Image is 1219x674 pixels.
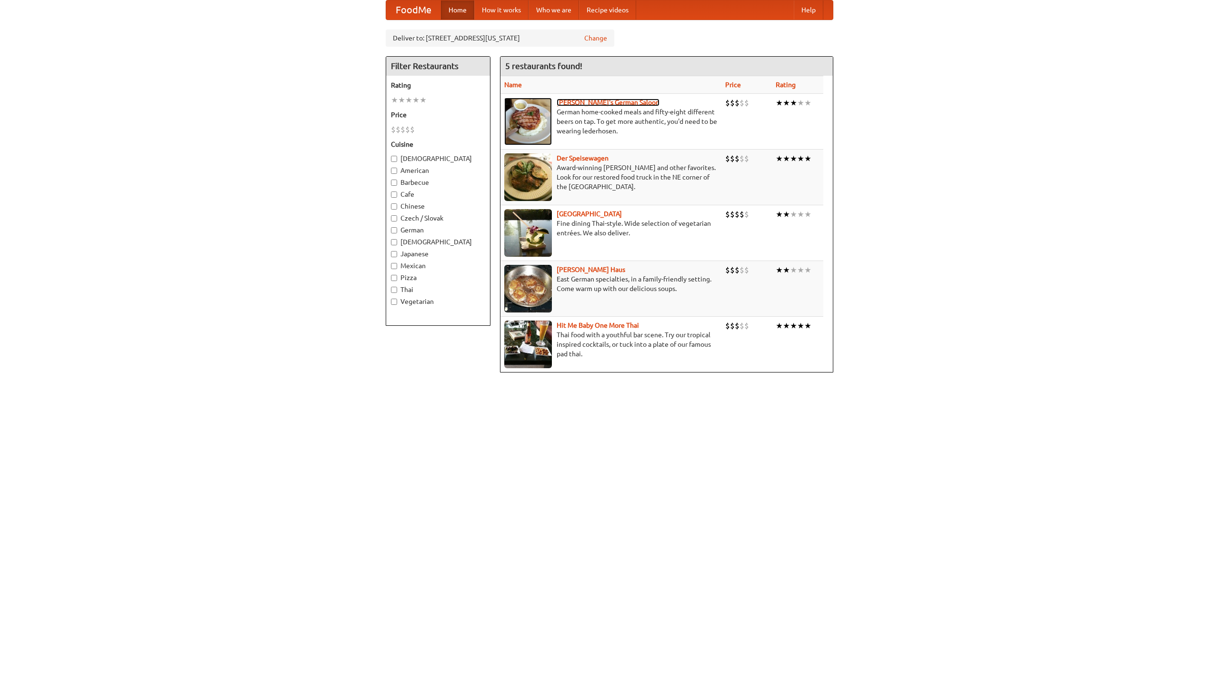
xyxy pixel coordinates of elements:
li: $ [744,153,749,164]
a: Recipe videos [579,0,636,20]
li: ★ [804,209,811,220]
img: kohlhaus.jpg [504,265,552,312]
b: Hit Me Baby One More Thai [557,322,639,329]
a: Help [794,0,823,20]
label: Thai [391,285,485,294]
li: $ [405,124,410,135]
li: $ [739,153,744,164]
li: ★ [804,265,811,275]
li: ★ [420,95,427,105]
li: $ [725,153,730,164]
li: $ [725,321,730,331]
li: ★ [776,321,783,331]
li: ★ [790,209,797,220]
input: [DEMOGRAPHIC_DATA] [391,239,397,245]
h5: Price [391,110,485,120]
input: Japanese [391,251,397,257]
li: $ [391,124,396,135]
li: ★ [790,98,797,108]
a: How it works [474,0,529,20]
li: $ [730,98,735,108]
li: $ [744,98,749,108]
p: East German specialties, in a family-friendly setting. Come warm up with our delicious soups. [504,274,718,293]
label: Czech / Slovak [391,213,485,223]
li: ★ [804,321,811,331]
li: ★ [783,321,790,331]
label: Mexican [391,261,485,271]
li: ★ [783,98,790,108]
div: Deliver to: [STREET_ADDRESS][US_STATE] [386,30,614,47]
a: Who we are [529,0,579,20]
p: German home-cooked meals and fifty-eight different beers on tap. To get more authentic, you'd nee... [504,107,718,136]
li: ★ [790,321,797,331]
li: $ [739,209,744,220]
h5: Rating [391,80,485,90]
li: $ [730,209,735,220]
li: ★ [797,265,804,275]
a: Change [584,33,607,43]
input: American [391,168,397,174]
li: $ [396,124,400,135]
li: $ [725,265,730,275]
label: Chinese [391,201,485,211]
li: ★ [790,153,797,164]
li: ★ [797,153,804,164]
a: Rating [776,81,796,89]
label: German [391,225,485,235]
input: Barbecue [391,180,397,186]
a: Der Speisewagen [557,154,609,162]
input: Pizza [391,275,397,281]
input: Thai [391,287,397,293]
ng-pluralize: 5 restaurants found! [505,61,582,70]
h4: Filter Restaurants [386,57,490,76]
li: $ [400,124,405,135]
li: $ [739,321,744,331]
li: $ [735,265,739,275]
img: esthers.jpg [504,98,552,145]
a: FoodMe [386,0,441,20]
li: $ [735,321,739,331]
li: $ [730,153,735,164]
li: $ [739,98,744,108]
p: Award-winning [PERSON_NAME] and other favorites. Look for our restored food truck in the NE corne... [504,163,718,191]
input: Cafe [391,191,397,198]
p: Fine dining Thai-style. Wide selection of vegetarian entrées. We also deliver. [504,219,718,238]
a: Name [504,81,522,89]
li: ★ [804,98,811,108]
li: ★ [783,209,790,220]
p: Thai food with a youthful bar scene. Try our tropical inspired cocktails, or tuck into a plate of... [504,330,718,359]
img: babythai.jpg [504,321,552,368]
li: $ [744,209,749,220]
li: ★ [783,265,790,275]
li: $ [744,321,749,331]
a: Price [725,81,741,89]
li: $ [410,124,415,135]
a: Home [441,0,474,20]
li: $ [730,321,735,331]
label: Cafe [391,190,485,199]
li: $ [735,98,739,108]
label: American [391,166,485,175]
label: Japanese [391,249,485,259]
img: speisewagen.jpg [504,153,552,201]
li: ★ [776,209,783,220]
li: ★ [804,153,811,164]
li: $ [739,265,744,275]
li: ★ [797,209,804,220]
li: ★ [776,98,783,108]
li: ★ [797,98,804,108]
input: [DEMOGRAPHIC_DATA] [391,156,397,162]
input: Czech / Slovak [391,215,397,221]
input: Chinese [391,203,397,210]
li: ★ [783,153,790,164]
label: Vegetarian [391,297,485,306]
label: Barbecue [391,178,485,187]
li: $ [744,265,749,275]
li: ★ [776,265,783,275]
a: [PERSON_NAME] Haus [557,266,625,273]
li: ★ [790,265,797,275]
a: [PERSON_NAME]'s German Saloon [557,99,659,106]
